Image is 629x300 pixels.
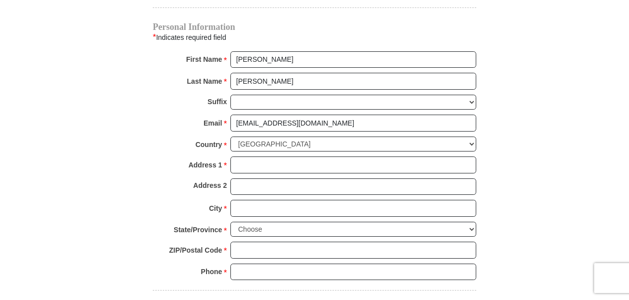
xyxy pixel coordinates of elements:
strong: Country [196,138,222,151]
strong: Address 2 [193,178,227,192]
strong: Last Name [187,74,222,88]
h4: Personal Information [153,23,476,31]
strong: City [209,201,222,215]
strong: Suffix [208,95,227,109]
strong: Address 1 [189,158,222,172]
strong: State/Province [174,223,222,237]
strong: Phone [201,265,222,279]
div: Indicates required field [153,31,476,44]
strong: First Name [186,52,222,66]
strong: ZIP/Postal Code [169,243,222,257]
strong: Email [204,116,222,130]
